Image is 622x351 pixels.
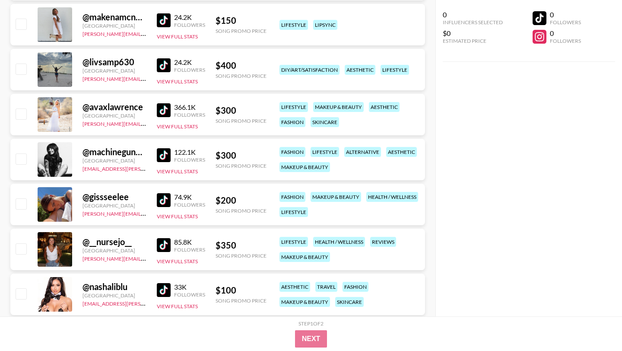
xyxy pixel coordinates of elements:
img: TikTok [157,13,171,27]
div: skincare [335,297,364,307]
div: Song Promo Price [216,118,267,124]
div: travel [315,282,337,292]
div: [GEOGRAPHIC_DATA] [83,292,146,299]
div: aesthetic [279,282,310,292]
div: alternative [344,147,381,157]
div: health / wellness [313,237,365,247]
img: TikTok [157,103,171,117]
div: $ 350 [216,240,267,251]
div: lifestyle [279,102,308,112]
div: reviews [370,237,396,247]
img: TikTok [157,238,171,252]
div: Song Promo Price [216,297,267,304]
div: lifestyle [381,65,409,75]
div: 0 [443,10,503,19]
div: 122.1K [174,148,205,156]
div: makeup & beauty [313,102,364,112]
div: fashion [343,282,368,292]
div: health / wellness [366,192,418,202]
div: lifestyle [279,207,308,217]
button: View Full Stats [157,168,198,175]
div: 24.2K [174,13,205,22]
div: Estimated Price [443,38,503,44]
a: [EMAIL_ADDRESS][PERSON_NAME][DOMAIN_NAME] [83,164,210,172]
div: [GEOGRAPHIC_DATA] [83,202,146,209]
button: View Full Stats [157,213,198,220]
div: @ nashaliblu [83,281,146,292]
a: [PERSON_NAME][EMAIL_ADDRESS][DOMAIN_NAME] [83,209,210,217]
div: aesthetic [386,147,417,157]
div: skincare [311,117,339,127]
div: 366.1K [174,103,205,112]
div: $ 400 [216,60,267,71]
div: @ gissseelee [83,191,146,202]
div: Followers [174,156,205,163]
div: makeup & beauty [279,297,330,307]
div: @ __nursejo__ [83,236,146,247]
div: @ makenamcneill [83,12,146,22]
div: lifestyle [311,147,339,157]
div: Followers [174,201,205,208]
img: TikTok [157,148,171,162]
div: [GEOGRAPHIC_DATA] [83,22,146,29]
div: 0 [550,29,581,38]
div: @ machinegunkaela [83,147,146,157]
div: Song Promo Price [216,28,267,34]
div: diy/art/satisfaction [279,65,340,75]
div: $0 [443,29,503,38]
a: [EMAIL_ADDRESS][PERSON_NAME][DOMAIN_NAME] [83,299,210,307]
div: Followers [174,22,205,28]
div: [GEOGRAPHIC_DATA] [83,112,146,119]
div: makeup & beauty [279,252,330,262]
img: TikTok [157,193,171,207]
div: $ 150 [216,15,267,26]
div: lipsync [313,20,337,30]
div: Followers [174,291,205,298]
div: 33K [174,283,205,291]
div: $ 300 [216,105,267,116]
a: [PERSON_NAME][EMAIL_ADDRESS][DOMAIN_NAME] [83,74,210,82]
div: [GEOGRAPHIC_DATA] [83,247,146,254]
div: Step 1 of 2 [298,320,324,327]
div: Followers [174,67,205,73]
div: [GEOGRAPHIC_DATA] [83,157,146,164]
div: aesthetic [345,65,375,75]
div: [GEOGRAPHIC_DATA] [83,67,146,74]
button: Next [295,330,327,348]
div: lifestyle [279,20,308,30]
div: makeup & beauty [279,162,330,172]
div: Influencers Selected [443,19,503,26]
div: makeup & beauty [311,192,361,202]
div: @ livsamp630 [83,57,146,67]
div: Song Promo Price [216,207,267,214]
div: 74.9K [174,193,205,201]
div: Followers [550,19,581,26]
img: TikTok [157,58,171,72]
div: fashion [279,147,305,157]
div: fashion [279,192,305,202]
button: View Full Stats [157,78,198,85]
button: View Full Stats [157,258,198,265]
div: 0 [550,10,581,19]
div: $ 100 [216,285,267,296]
div: fashion [279,117,305,127]
div: $ 200 [216,195,267,206]
img: TikTok [157,283,171,297]
div: Song Promo Price [216,163,267,169]
div: 24.2K [174,58,205,67]
div: Song Promo Price [216,252,267,259]
button: View Full Stats [157,303,198,310]
div: lifestyle [279,237,308,247]
div: Followers [174,112,205,118]
div: 85.8K [174,238,205,246]
a: [PERSON_NAME][EMAIL_ADDRESS][DOMAIN_NAME] [83,29,210,37]
button: View Full Stats [157,33,198,40]
button: View Full Stats [157,123,198,130]
a: [PERSON_NAME][EMAIL_ADDRESS][PERSON_NAME][DOMAIN_NAME] [83,119,251,127]
div: Followers [550,38,581,44]
div: $ 300 [216,150,267,161]
div: @ avaxlawrence [83,102,146,112]
div: aesthetic [369,102,400,112]
div: Followers [174,246,205,253]
div: Song Promo Price [216,73,267,79]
